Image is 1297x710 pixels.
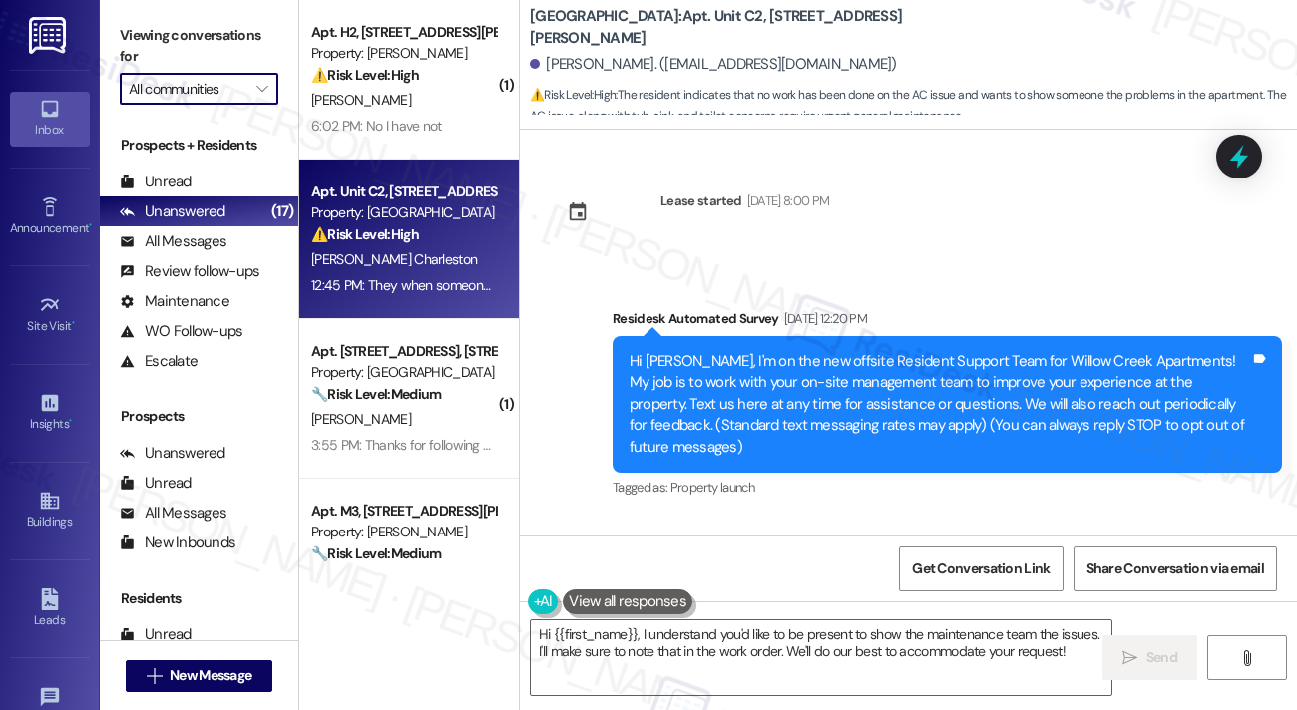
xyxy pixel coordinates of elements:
[779,308,867,329] div: [DATE] 12:20 PM
[120,231,226,252] div: All Messages
[100,135,298,156] div: Prospects + Residents
[311,362,496,383] div: Property: [GEOGRAPHIC_DATA]
[530,6,929,49] b: [GEOGRAPHIC_DATA]: Apt. Unit C2, [STREET_ADDRESS][PERSON_NAME]
[613,308,1282,336] div: Residesk Automated Survey
[311,202,496,223] div: Property: [GEOGRAPHIC_DATA]
[311,22,496,43] div: Apt. H2, [STREET_ADDRESS][PERSON_NAME]
[530,85,1297,128] span: : The resident indicates that no work has been done on the AC issue and wants to show someone the...
[1122,650,1137,666] i: 
[1086,558,1264,579] span: Share Conversation via email
[10,92,90,146] a: Inbox
[10,288,90,342] a: Site Visit •
[100,588,298,609] div: Residents
[530,54,897,75] div: [PERSON_NAME]. ([EMAIL_ADDRESS][DOMAIN_NAME])
[311,117,442,135] div: 6:02 PM: No I have not
[311,43,496,64] div: Property: [PERSON_NAME]
[120,321,242,342] div: WO Follow-ups
[311,544,441,562] strong: 🔧 Risk Level: Medium
[899,546,1063,591] button: Get Conversation Link
[120,201,225,222] div: Unanswered
[311,501,496,522] div: Apt. M3, [STREET_ADDRESS][PERSON_NAME]
[120,503,226,524] div: All Messages
[120,172,192,192] div: Unread
[531,620,1111,695] textarea: Hi {{first_name}}, I understand you'd like to be present to show the maintenance team the issues....
[29,17,70,54] img: ResiDesk Logo
[311,341,496,362] div: Apt. [STREET_ADDRESS], [STREET_ADDRESS]
[660,190,742,211] div: Lease started
[120,351,198,372] div: Escalate
[1239,650,1254,666] i: 
[311,250,477,268] span: [PERSON_NAME] Charleston
[147,668,162,684] i: 
[100,406,298,427] div: Prospects
[10,582,90,636] a: Leads
[120,291,229,312] div: Maintenance
[10,386,90,440] a: Insights •
[120,261,259,282] div: Review follow-ups
[670,479,754,496] span: Property launch
[311,181,496,202] div: Apt. Unit C2, [STREET_ADDRESS][PERSON_NAME]
[311,91,411,109] span: [PERSON_NAME]
[120,532,235,553] div: New Inbounds
[630,351,1250,458] div: Hi [PERSON_NAME], I'm on the new offsite Resident Support Team for Willow Creek Apartments! My jo...
[742,190,830,211] div: [DATE] 8:00 PM
[1146,647,1177,668] span: Send
[530,87,616,103] strong: ⚠️ Risk Level: High
[1102,635,1197,680] button: Send
[266,196,298,227] div: (17)
[311,66,419,84] strong: ⚠️ Risk Level: High
[311,225,419,243] strong: ⚠️ Risk Level: High
[120,443,225,464] div: Unanswered
[69,414,72,428] span: •
[256,81,267,97] i: 
[89,218,92,232] span: •
[10,484,90,537] a: Buildings
[613,473,1282,502] div: Tagged as:
[120,20,278,73] label: Viewing conversations for
[311,385,441,403] strong: 🔧 Risk Level: Medium
[170,665,251,686] span: New Message
[126,660,273,692] button: New Message
[72,316,75,330] span: •
[129,73,246,105] input: All communities
[311,410,411,428] span: [PERSON_NAME]
[120,624,192,645] div: Unread
[311,522,496,542] div: Property: [PERSON_NAME]
[311,276,836,294] div: 12:45 PM: They when someone is in the apartment so I can show them what the problem is
[912,558,1050,579] span: Get Conversation Link
[120,473,192,494] div: Unread
[311,436,499,454] div: 3:55 PM: Thanks for following up
[1074,546,1277,591] button: Share Conversation via email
